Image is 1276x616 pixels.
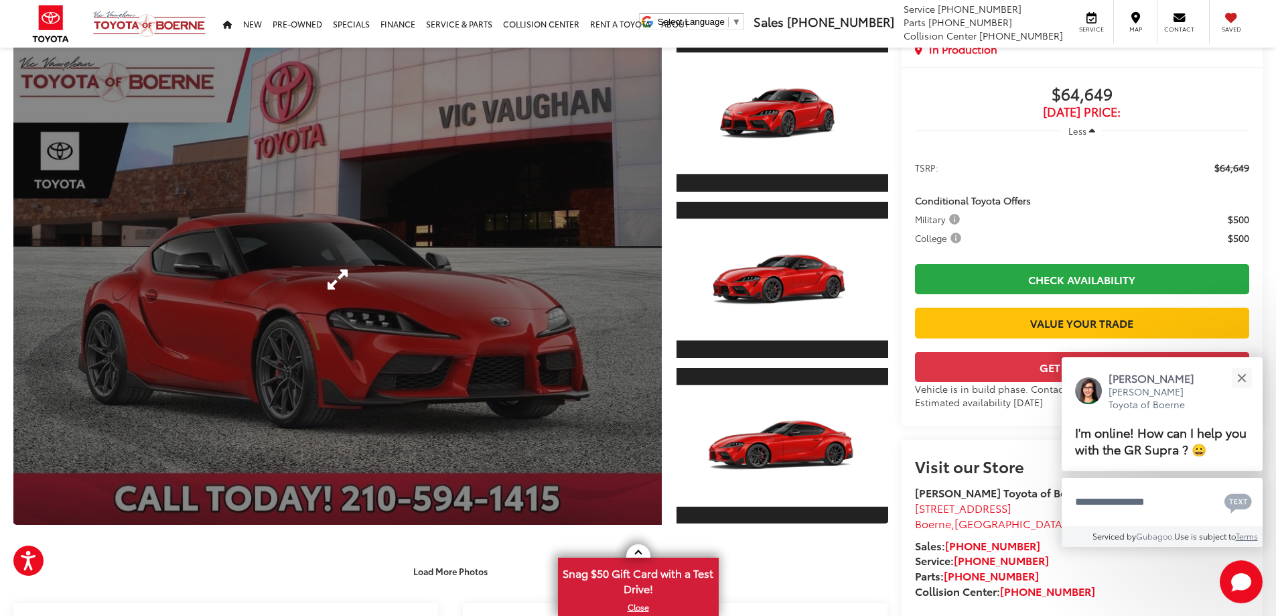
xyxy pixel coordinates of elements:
[674,53,890,174] img: 2026 Toyota GR Supra 3.0 Premium
[658,17,725,27] span: Select Language
[1214,161,1249,174] span: $64,649
[915,515,951,531] span: Boerne
[915,552,1049,568] strong: Service:
[1109,371,1208,385] p: [PERSON_NAME]
[954,515,1066,531] span: [GEOGRAPHIC_DATA]
[954,552,1049,568] a: [PHONE_NUMBER]
[677,200,888,359] a: Expand Photo 2
[904,29,977,42] span: Collision Center
[929,42,997,57] span: In Production
[915,382,1249,409] div: Vehicle is in build phase. Contact dealer to confirm availability. Estimated availability [DATE]
[92,10,206,38] img: Vic Vaughan Toyota of Boerne
[677,34,888,193] a: Expand Photo 1
[1216,25,1246,34] span: Saved
[915,105,1249,119] span: [DATE] Price:
[1092,530,1136,542] span: Serviced by
[915,161,938,174] span: TSRP:
[979,29,1063,42] span: [PHONE_NUMBER]
[1000,583,1095,599] a: [PHONE_NUMBER]
[938,2,1021,15] span: [PHONE_NUMBER]
[904,2,935,15] span: Service
[915,515,1099,531] span: ,
[1236,530,1258,542] a: Terms
[1224,492,1252,513] svg: Text
[1136,530,1174,542] a: Gubagoo.
[1227,364,1256,393] button: Close
[915,212,963,226] span: Military
[677,367,888,526] a: Expand Photo 3
[1076,25,1107,34] span: Service
[1174,530,1236,542] span: Use is subject to
[1075,424,1247,458] span: I'm online! How can I help you with the GR Supra ? 😀
[1062,119,1102,143] button: Less
[904,15,926,29] span: Parts
[1109,385,1208,412] p: [PERSON_NAME] Toyota of Boerne
[1228,212,1249,226] span: $500
[674,385,890,506] img: 2026 Toyota GR Supra 3.0 Premium
[732,17,741,27] span: ▼
[1220,560,1263,603] svg: Start Chat
[1220,487,1256,517] button: Chat with SMS
[728,17,729,27] span: ​
[915,500,1011,515] span: [STREET_ADDRESS]
[915,308,1249,338] a: Value Your Trade
[915,231,964,245] span: College
[915,457,1249,475] h2: Visit our Store
[915,231,966,245] button: College
[915,212,965,226] button: Military
[1220,560,1263,603] button: Toggle Chat Window
[915,264,1249,294] a: Check Availability
[915,538,1040,553] strong: Sales:
[915,352,1249,382] button: Get Price Now
[787,13,894,30] span: [PHONE_NUMBER]
[658,17,741,27] a: Select Language​
[674,219,890,341] img: 2026 Toyota GR Supra 3.0 Premium
[915,194,1031,207] span: Conditional Toyota Offers
[559,559,717,600] span: Snag $50 Gift Card with a Test Drive!
[1164,25,1194,34] span: Contact
[1062,357,1263,547] div: Close[PERSON_NAME][PERSON_NAME] Toyota of BoerneI'm online! How can I help you with the GR Supra ...
[928,15,1012,29] span: [PHONE_NUMBER]
[915,568,1039,583] strong: Parts:
[1068,125,1086,137] span: Less
[1228,231,1249,245] span: $500
[1062,478,1263,526] textarea: Type your message
[754,13,784,30] span: Sales
[915,583,1095,599] strong: Collision Center:
[1121,25,1150,34] span: Map
[915,500,1099,531] a: [STREET_ADDRESS] Boerne,[GEOGRAPHIC_DATA] 78006
[944,568,1039,583] a: [PHONE_NUMBER]
[915,85,1249,105] span: $64,649
[945,538,1040,553] a: [PHONE_NUMBER]
[404,559,497,582] button: Load More Photos
[13,34,662,525] a: Expand Photo 0
[915,485,1090,500] strong: [PERSON_NAME] Toyota of Boerne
